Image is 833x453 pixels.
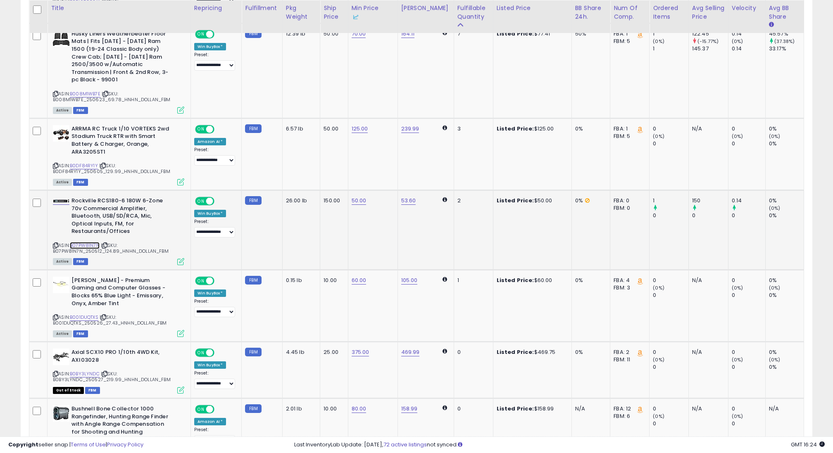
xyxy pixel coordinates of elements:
div: FBM: 3 [614,284,643,292]
a: 125.00 [352,125,368,133]
div: FBA: 2 [614,349,643,356]
div: 2.01 lb [286,405,314,413]
small: (0%) [769,285,781,291]
div: 0.14 [732,197,765,204]
div: 150.00 [324,197,341,204]
span: ON [196,31,206,38]
b: Listed Price: [497,30,534,38]
div: 0.14 [732,30,765,38]
div: FBA: 12 [614,405,643,413]
div: Win BuyBox * [194,210,226,217]
div: $50.00 [497,197,565,204]
span: All listings currently available for purchase on Amazon [53,107,72,114]
div: 0 [732,125,765,133]
small: (-15.77%) [697,38,719,45]
div: Win BuyBox * [194,289,226,297]
img: 41fBoGSH+QL._SL40_.jpg [53,30,69,47]
div: Fulfillable Quantity [457,4,490,21]
div: 50.00 [324,30,341,38]
span: FBM [73,107,88,114]
div: 50.00 [324,125,341,133]
span: ON [196,126,206,133]
span: ON [196,198,206,205]
div: 2 [457,197,487,204]
span: FBM [73,179,88,186]
small: (0%) [653,413,664,420]
a: 469.99 [401,348,420,356]
div: 0 [732,349,765,356]
div: ASIN: [53,125,184,185]
img: 31IXjjEdxgL._SL40_.jpg [53,277,69,293]
img: 41SnzL7WjmL._SL40_.jpg [53,349,69,365]
div: Last InventoryLab Update: [DATE], not synced. [294,441,825,449]
div: FBA: 1 [614,125,643,133]
div: Preset: [194,147,236,166]
a: B0BY3LYNDC [70,370,100,377]
div: 0% [575,125,604,133]
div: Preset: [194,52,236,71]
div: 0 [653,405,688,413]
div: 1 [653,45,688,52]
small: (0%) [653,38,664,45]
div: 0 [653,277,688,284]
small: FBM [245,404,261,413]
span: All listings currently available for purchase on Amazon [53,179,72,186]
div: FBA: 4 [614,277,643,284]
div: 150 [692,197,728,204]
small: (0%) [732,38,743,45]
small: FBM [245,276,261,285]
div: 145.37 [692,45,728,52]
div: 26.00 lb [286,197,314,204]
div: ASIN: [53,197,184,264]
a: 239.99 [401,125,419,133]
small: (0%) [732,413,743,420]
div: FBM: 6 [614,413,643,420]
div: Pkg Weight [286,4,317,21]
div: Preset: [194,370,236,389]
div: 0 [457,405,487,413]
div: N/A [692,277,722,284]
b: Listed Price: [497,405,534,413]
a: B001DUQTXS [70,314,98,321]
div: 0 [653,349,688,356]
div: Ship Price [324,4,344,21]
span: 2025-08-13 16:24 GMT [791,441,825,448]
span: | SKU: B0DF84RY1Y_250605_129.99_HNHN_DOLLAN_FBM [53,162,170,175]
div: FBA: 1 [614,30,643,38]
span: ON [196,406,206,413]
span: OFF [213,349,226,356]
span: ON [196,277,206,284]
div: $158.99 [497,405,565,413]
a: 53.60 [401,197,416,205]
div: 0 [653,363,688,371]
div: 0% [769,140,804,147]
span: All listings that are currently out of stock and unavailable for purchase on Amazon [53,387,84,394]
b: Listed Price: [497,276,534,284]
span: FBM [73,330,88,337]
span: All listings currently available for purchase on Amazon [53,330,72,337]
b: Rockville RCS180-6 180W 6-Zone 70v Commercial Amplifier, Bluetooth, USB/SD/RCA, Mic, Optical Inpu... [71,197,172,237]
img: 61iNWtQcsAL._SL40_.jpg [53,405,69,422]
div: 0% [769,292,804,299]
a: 158.99 [401,405,418,413]
strong: Copyright [8,441,38,448]
div: Win BuyBox * [194,361,226,369]
a: Privacy Policy [107,441,143,448]
a: 50.00 [352,197,367,205]
span: | SKU: B0BY3LYNDC_250527_219.99_HNHN_DOLLAN_FBM [53,370,171,383]
div: Velocity [732,4,762,12]
div: ASIN: [53,349,184,393]
small: (0%) [653,285,664,291]
div: ASIN: [53,277,184,336]
a: B008M1WB7E [70,90,100,97]
img: 41Tzxme-yDL._SL40_.jpg [53,125,69,142]
small: (0%) [653,356,664,363]
div: Win BuyBox * [194,43,226,50]
b: Bushnell Bone Collector 1000 Rangefinder, Hunting Range Finder with Angle Range Compensation for ... [71,405,172,438]
div: FBA: 0 [614,197,643,204]
div: 0 [653,140,688,147]
div: Preset: [194,219,236,237]
div: 0 [692,212,728,219]
div: 0 [732,420,765,427]
img: 31CSaZzrojL._SL40_.jpg [53,199,69,203]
